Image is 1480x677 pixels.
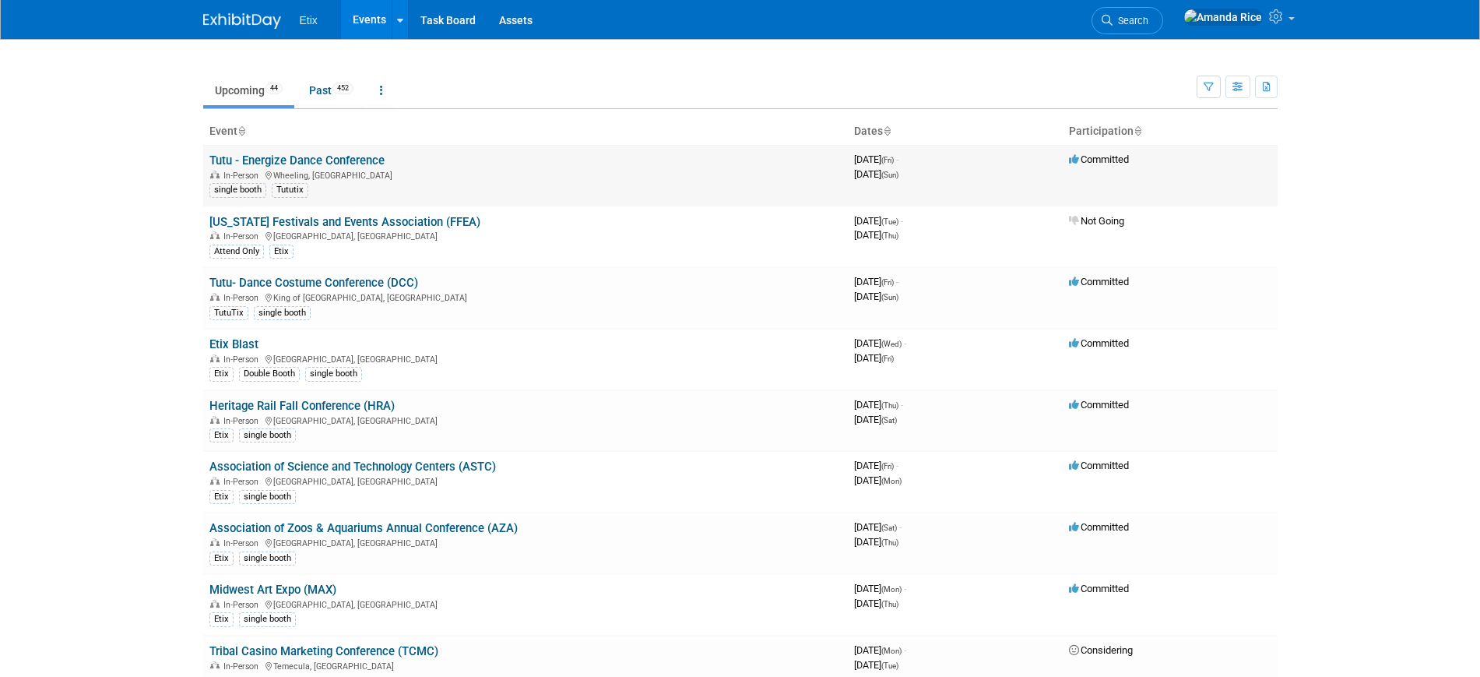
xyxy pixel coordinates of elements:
[854,352,894,364] span: [DATE]
[854,215,903,227] span: [DATE]
[209,367,234,381] div: Etix
[881,538,898,547] span: (Thu)
[881,647,902,655] span: (Mon)
[209,399,395,413] a: Heritage Rail Fall Conference (HRA)
[1069,460,1129,471] span: Committed
[305,367,362,381] div: single booth
[209,215,480,229] a: [US_STATE] Festivals and Events Association (FFEA)
[223,354,263,365] span: In-Person
[209,490,234,504] div: Etix
[239,428,296,443] div: single booth
[854,168,898,180] span: [DATE]
[209,552,234,566] div: Etix
[881,171,898,179] span: (Sun)
[223,293,263,303] span: In-Person
[881,661,898,670] span: (Tue)
[896,460,898,471] span: -
[904,644,906,656] span: -
[272,183,308,197] div: Tututix
[854,414,897,425] span: [DATE]
[881,217,898,226] span: (Tue)
[881,524,897,532] span: (Sat)
[210,354,220,362] img: In-Person Event
[209,644,438,658] a: Tribal Casino Marketing Conference (TCMC)
[209,428,234,443] div: Etix
[854,474,902,486] span: [DATE]
[1069,644,1133,656] span: Considering
[881,401,898,410] span: (Thu)
[901,215,903,227] span: -
[854,460,898,471] span: [DATE]
[1069,521,1129,533] span: Committed
[223,231,263,242] span: In-Person
[209,598,842,610] div: [GEOGRAPHIC_DATA], [GEOGRAPHIC_DATA]
[1069,399,1129,411] span: Committed
[901,399,903,411] span: -
[209,536,842,548] div: [GEOGRAPHIC_DATA], [GEOGRAPHIC_DATA]
[854,276,898,287] span: [DATE]
[881,340,902,348] span: (Wed)
[332,83,353,94] span: 452
[854,583,906,594] span: [DATE]
[1063,118,1278,145] th: Participation
[899,521,902,533] span: -
[223,538,263,548] span: In-Person
[881,231,898,240] span: (Thu)
[239,367,300,381] div: Double Booth
[881,462,894,471] span: (Fri)
[1069,215,1124,227] span: Not Going
[209,229,842,242] div: [GEOGRAPHIC_DATA], [GEOGRAPHIC_DATA]
[1183,9,1263,26] img: Amanda Rice
[854,644,906,656] span: [DATE]
[209,659,842,672] div: Temecula, [GEOGRAPHIC_DATA]
[896,276,898,287] span: -
[209,612,234,626] div: Etix
[881,293,898,301] span: (Sun)
[848,118,1063,145] th: Dates
[223,477,263,487] span: In-Person
[1069,276,1129,287] span: Committed
[223,600,263,610] span: In-Person
[203,13,281,29] img: ExhibitDay
[210,600,220,608] img: In-Person Event
[209,306,248,320] div: TutuTix
[854,536,898,548] span: [DATE]
[265,83,283,94] span: 44
[209,153,385,167] a: Tutu - Energize Dance Conference
[854,291,898,302] span: [DATE]
[854,399,903,411] span: [DATE]
[896,153,898,165] span: -
[1092,7,1163,34] a: Search
[209,276,418,290] a: Tutu- Dance Costume Conference (DCC)
[239,612,296,626] div: single booth
[269,245,294,259] div: Etix
[297,76,365,105] a: Past452
[210,661,220,669] img: In-Person Event
[239,490,296,504] div: single booth
[210,477,220,485] img: In-Person Event
[209,291,842,303] div: King of [GEOGRAPHIC_DATA], [GEOGRAPHIC_DATA]
[223,661,263,672] span: In-Person
[210,231,220,239] img: In-Person Event
[1069,337,1129,349] span: Committed
[300,14,318,26] span: Etix
[209,460,496,474] a: Association of Science and Technology Centers (ASTC)
[237,125,245,137] a: Sort by Event Name
[210,416,220,424] img: In-Person Event
[881,416,897,425] span: (Sat)
[209,183,266,197] div: single booth
[203,118,848,145] th: Event
[1113,15,1148,26] span: Search
[881,477,902,485] span: (Mon)
[209,521,518,535] a: Association of Zoos & Aquariums Annual Conference (AZA)
[209,414,842,426] div: [GEOGRAPHIC_DATA], [GEOGRAPHIC_DATA]
[209,583,336,597] a: Midwest Art Expo (MAX)
[881,278,894,287] span: (Fri)
[881,354,894,363] span: (Fri)
[854,337,906,349] span: [DATE]
[209,352,842,365] div: [GEOGRAPHIC_DATA], [GEOGRAPHIC_DATA]
[854,598,898,609] span: [DATE]
[203,76,294,105] a: Upcoming44
[239,552,296,566] div: single booth
[1134,125,1141,137] a: Sort by Participation Type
